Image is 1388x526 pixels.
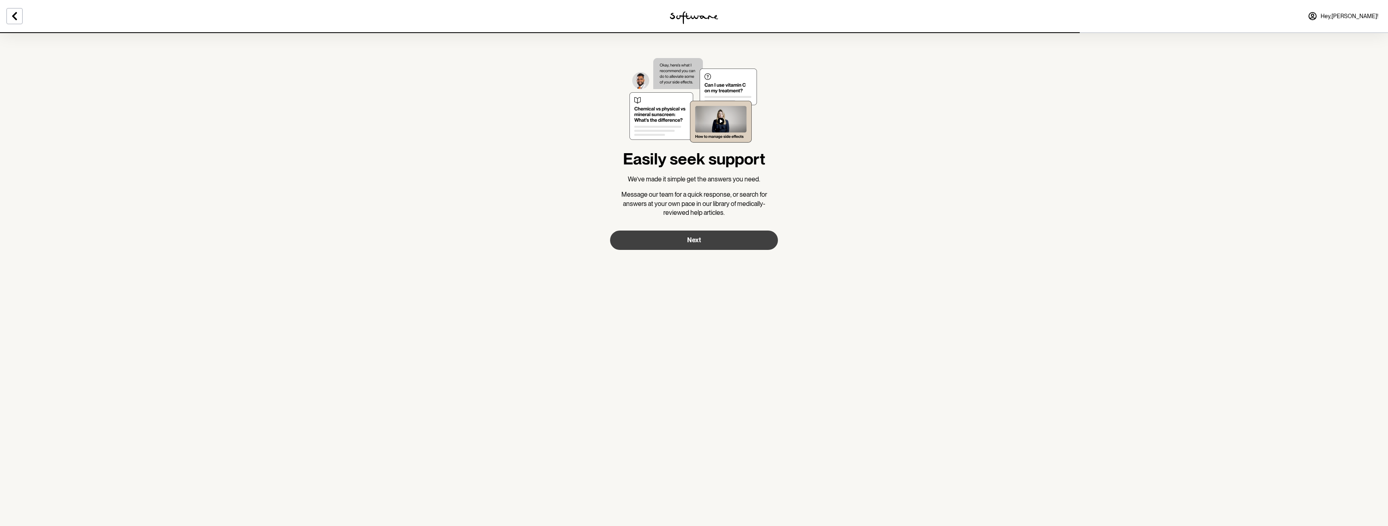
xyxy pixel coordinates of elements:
[625,58,763,149] img: more information about the product
[628,175,760,183] span: We’ve made it simple get the answers you need.
[687,236,701,244] span: Next
[1303,6,1383,26] a: Hey,[PERSON_NAME]!
[621,191,767,216] span: Message our team for a quick response, or search for answers at your own pace in our library of m...
[1321,13,1378,20] span: Hey, [PERSON_NAME] !
[623,149,765,168] h1: Easily seek support
[610,231,778,250] button: Next
[670,11,718,24] img: software logo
